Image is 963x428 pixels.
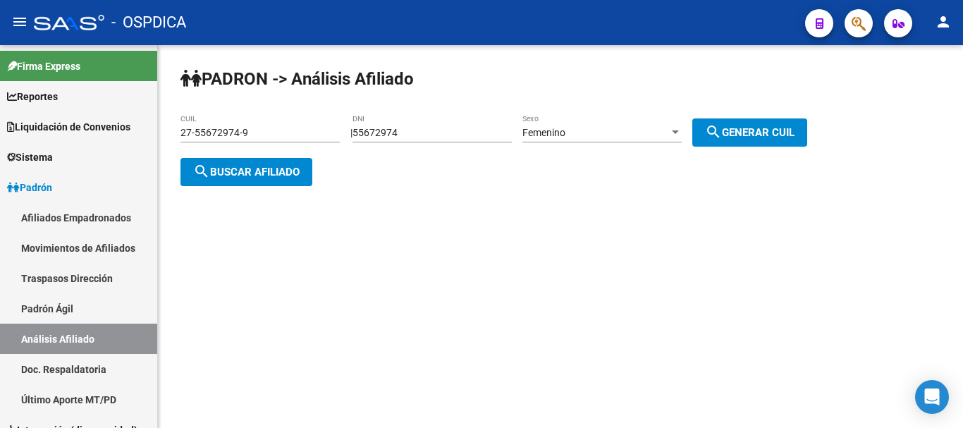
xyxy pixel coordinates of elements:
[522,127,565,138] span: Femenino
[111,7,186,38] span: - OSPDICA
[11,13,28,30] mat-icon: menu
[705,123,722,140] mat-icon: search
[180,69,414,89] strong: PADRON -> Análisis Afiliado
[7,180,52,195] span: Padrón
[7,59,80,74] span: Firma Express
[350,127,818,138] div: |
[180,158,312,186] button: Buscar afiliado
[705,126,795,139] span: Generar CUIL
[193,166,300,178] span: Buscar afiliado
[193,163,210,180] mat-icon: search
[7,149,53,165] span: Sistema
[915,380,949,414] div: Open Intercom Messenger
[7,89,58,104] span: Reportes
[692,118,807,147] button: Generar CUIL
[7,119,130,135] span: Liquidación de Convenios
[935,13,952,30] mat-icon: person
